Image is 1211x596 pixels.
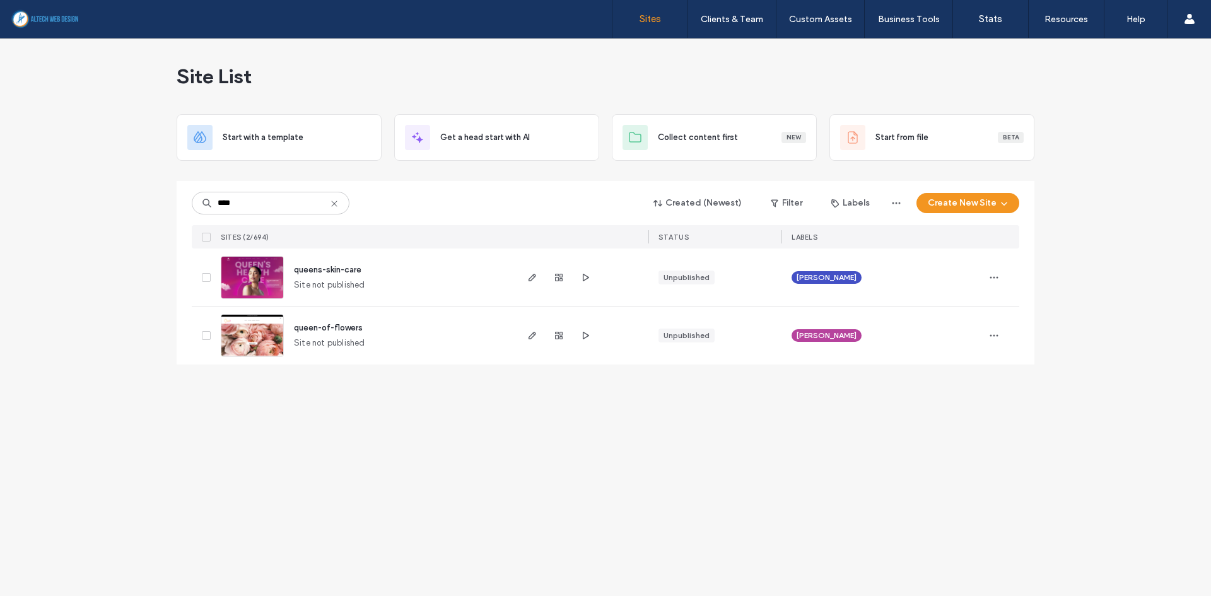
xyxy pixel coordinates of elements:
a: queen-of-flowers [294,323,363,332]
label: Business Tools [878,14,940,25]
label: Help [1126,14,1145,25]
div: New [781,132,806,143]
div: Unpublished [664,330,710,341]
span: Site not published [294,337,365,349]
button: Create New Site [916,193,1019,213]
div: Get a head start with AI [394,114,599,161]
button: Filter [758,193,815,213]
div: Unpublished [664,272,710,283]
span: Collect content first [658,131,738,144]
a: queens-skin-care [294,265,361,274]
div: Start with a template [177,114,382,161]
span: Start with a template [223,131,303,144]
div: Start from fileBeta [829,114,1034,161]
span: STATUS [658,233,689,242]
button: Labels [820,193,881,213]
span: SITES (2/694) [221,233,269,242]
label: Clients & Team [701,14,763,25]
span: [PERSON_NAME] [797,330,857,341]
label: Resources [1044,14,1088,25]
label: Sites [640,13,661,25]
span: Site not published [294,279,365,291]
label: Stats [979,13,1002,25]
div: Beta [998,132,1024,143]
label: Custom Assets [789,14,852,25]
span: LABELS [792,233,817,242]
div: Collect content firstNew [612,114,817,161]
span: Site List [177,64,252,89]
span: Start from file [875,131,928,144]
span: Get a head start with AI [440,131,530,144]
button: Created (Newest) [643,193,753,213]
span: [PERSON_NAME] [797,272,857,283]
